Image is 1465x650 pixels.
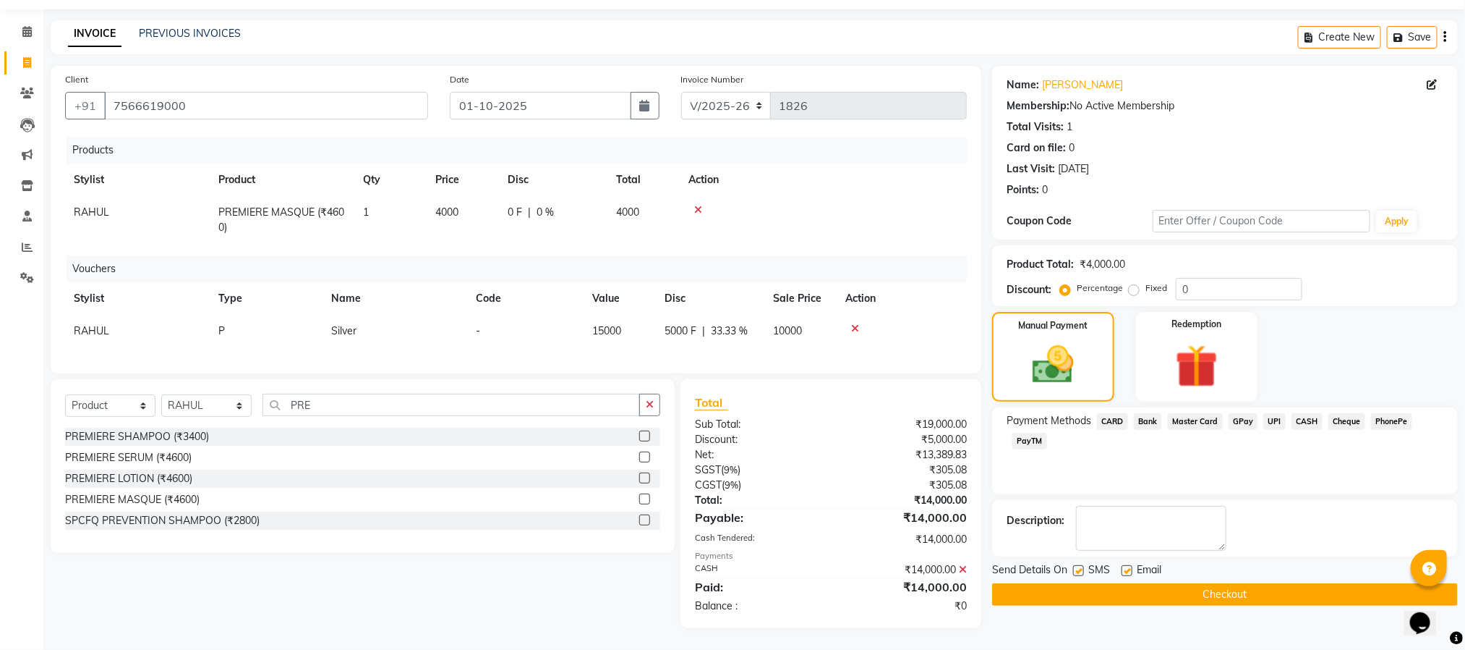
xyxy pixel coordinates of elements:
span: CASH [1291,413,1323,430]
a: PREVIOUS INVOICES [139,27,241,40]
div: Paid: [684,578,831,596]
span: 4000 [435,206,458,219]
span: 9% [724,464,738,476]
span: 5000 F [665,324,696,339]
label: Redemption [1171,318,1221,331]
span: 0 F [508,205,522,220]
input: Search by Name/Mobile/Email/Code [104,92,428,119]
span: PayTM [1012,433,1047,449]
th: Sale Price [764,282,837,315]
img: _gift.svg [1162,339,1231,393]
label: Client [65,73,88,86]
div: ₹14,000.00 [831,578,978,596]
span: UPI [1263,413,1286,430]
label: Date [450,73,469,86]
th: Stylist [65,282,210,315]
th: Name [323,282,467,315]
label: Invoice Number [681,73,744,86]
span: 15000 [592,324,621,337]
div: Coupon Code [1007,214,1152,229]
div: ( ) [684,478,831,493]
span: 10000 [773,324,802,337]
th: Code [467,282,584,315]
div: PREMIERE SERUM (₹4600) [65,450,192,465]
button: +91 [65,92,106,119]
div: Last Visit: [1007,161,1055,177]
span: PhonePe [1371,413,1412,430]
span: Payment Methods [1007,413,1091,429]
div: Discount: [1007,282,1051,297]
div: ₹14,000.00 [831,493,978,508]
div: ₹13,389.83 [831,447,978,463]
div: Total: [684,493,831,508]
div: 0 [1042,182,1048,198]
div: Product Total: [1007,257,1074,272]
span: | [702,324,705,339]
iframe: chat widget [1404,592,1451,636]
th: Type [210,282,323,315]
div: CASH [684,562,831,578]
div: ₹14,000.00 [831,509,978,526]
div: Vouchers [67,256,978,282]
th: Qty [354,164,427,196]
span: | [528,205,531,220]
th: Product [210,164,354,196]
th: Disc [656,282,764,315]
div: Products [67,137,978,164]
span: Master Card [1168,413,1223,430]
div: ₹4,000.00 [1080,257,1125,272]
button: Apply [1376,211,1417,232]
th: Stylist [65,164,210,196]
span: Total [695,395,728,410]
div: PREMIERE SHAMPOO (₹3400) [65,429,209,444]
div: No Active Membership [1007,98,1443,114]
div: [DATE] [1058,161,1089,177]
label: Percentage [1077,282,1123,295]
th: Value [584,282,656,315]
div: Description: [1007,513,1064,528]
span: PREMIERE MASQUE (₹4600) [218,206,344,234]
div: ₹5,000.00 [831,432,978,447]
span: - [476,324,480,337]
span: SMS [1088,562,1110,581]
div: 1 [1067,119,1072,135]
div: Name: [1007,77,1039,93]
span: Email [1137,562,1161,581]
input: Search or Scan [262,394,640,416]
div: ₹305.08 [831,478,978,493]
th: Total [607,164,680,196]
div: Payments [695,550,967,562]
span: GPay [1229,413,1258,430]
label: Fixed [1145,282,1167,295]
span: RAHUL [74,206,109,219]
div: Balance : [684,599,831,614]
div: Net: [684,447,831,463]
th: Price [427,164,499,196]
span: Send Details On [992,562,1067,581]
span: Silver [331,324,356,337]
span: 1 [363,206,369,219]
div: Payable: [684,509,831,526]
span: 0 % [537,205,554,220]
td: P [210,315,323,347]
div: PREMIERE LOTION (₹4600) [65,471,192,486]
span: CARD [1097,413,1128,430]
span: Cheque [1328,413,1365,430]
div: PREMIERE MASQUE (₹4600) [65,492,200,507]
div: Discount: [684,432,831,447]
label: Manual Payment [1019,319,1088,332]
a: INVOICE [68,21,121,47]
img: _cash.svg [1020,341,1087,389]
span: 9% [725,479,738,491]
span: Bank [1134,413,1162,430]
span: SGST [695,463,721,476]
div: Sub Total: [684,417,831,432]
div: ₹305.08 [831,463,978,478]
div: ₹14,000.00 [831,562,978,578]
div: SPCFQ PREVENTION SHAMPOO (₹2800) [65,513,260,528]
div: ₹14,000.00 [831,532,978,547]
button: Save [1387,26,1438,48]
button: Checkout [992,583,1458,606]
div: Card on file: [1007,140,1066,156]
div: Membership: [1007,98,1069,114]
